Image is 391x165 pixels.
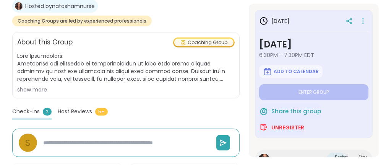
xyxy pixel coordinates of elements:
[15,2,23,10] img: natashamnurse
[259,65,323,78] button: Add to Calendar
[259,38,368,51] h3: [DATE]
[259,51,368,59] span: 6:30PM - 7:30PM EDT
[259,103,321,119] button: Share this group
[259,84,368,100] button: Enter group
[259,119,304,136] button: Unregister
[95,108,108,116] span: 5+
[271,107,321,116] span: Share this group
[299,89,329,95] span: Enter group
[26,136,31,150] span: S
[273,155,323,165] span: natashamnurse
[174,39,234,46] div: Coaching Group
[259,123,268,132] img: ShareWell Logomark
[25,2,95,10] a: Hosted bynatashamnurse
[18,18,146,24] span: Coaching Groups are led by experienced professionals
[17,38,73,47] h2: About this Group
[263,67,272,76] img: ShareWell Logomark
[271,124,304,131] span: Unregister
[259,107,268,116] img: ShareWell Logomark
[12,108,40,116] span: Check-ins
[58,108,92,116] span: Host Reviews
[17,52,235,83] span: Lore Ipsumdolors: Ametconse adi elitseddo ei temporincididun ut labo etdolorema aliquae adminimv ...
[274,69,319,75] span: Add to Calendar
[17,86,235,93] div: show more
[43,108,52,116] span: 2
[259,16,289,26] h3: [DATE]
